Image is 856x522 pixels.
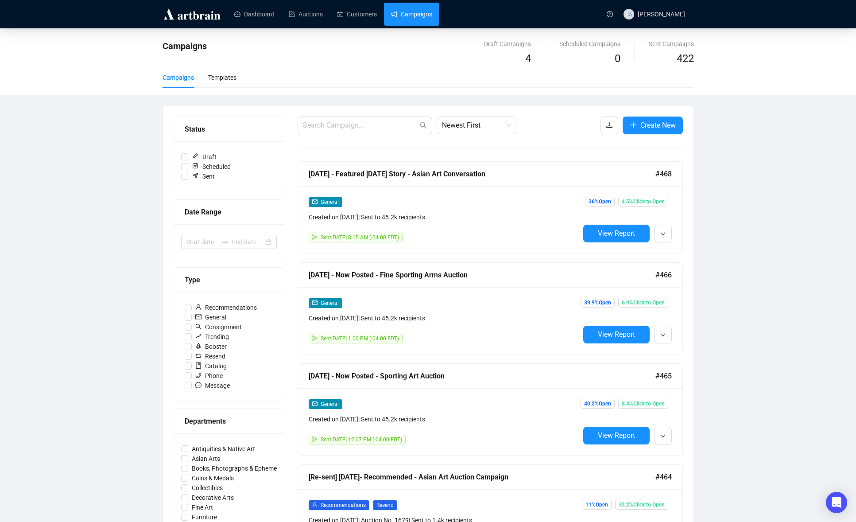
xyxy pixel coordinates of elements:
[583,427,650,444] button: View Report
[321,300,339,306] span: General
[163,41,207,51] span: Campaigns
[309,168,655,179] div: [DATE] - Featured [DATE] Story - Asian Art Conversation
[188,444,259,454] span: Antiquities & Native Art
[221,238,229,245] span: swap-right
[321,335,399,342] span: Sent [DATE] 1:00 PM (-04:00 EDT)
[391,3,432,26] a: Campaigns
[321,199,339,205] span: General
[195,304,201,310] span: user
[298,161,683,253] a: [DATE] - Featured [DATE] Story - Asian Art Conversation#468mailGeneralCreated on [DATE]| Sent to ...
[581,298,615,308] span: 39.9% Open
[309,370,655,382] div: [DATE] - Now Posted - Sporting Art Auction
[583,326,650,343] button: View Report
[373,500,397,510] span: Resend
[192,381,233,390] span: Message
[660,231,666,237] span: down
[321,502,366,508] span: Recommendations
[192,361,230,371] span: Catalog
[525,52,531,65] span: 4
[195,382,201,388] span: message
[298,262,683,354] a: [DATE] - Now Posted - Fine Sporting Arms Auction#466mailGeneralCreated on [DATE]| Sent to 45.2k r...
[618,399,668,409] span: 8.4% Click to Open
[420,122,427,129] span: search
[185,416,273,427] div: Departments
[559,39,620,49] div: Scheduled Campaigns
[188,483,226,493] span: Collectibles
[192,312,230,322] span: General
[606,121,613,129] span: download
[312,401,318,406] span: mail
[163,7,222,21] img: logo
[298,363,683,456] a: [DATE] - Now Posted - Sporting Art Auction#465mailGeneralCreated on [DATE]| Sent to 45.2k recipie...
[221,238,229,245] span: to
[195,362,201,369] span: book
[312,436,318,442] span: send
[598,330,635,339] span: View Report
[607,11,613,17] span: question-circle
[163,73,194,82] div: Campaigns
[188,512,221,522] span: Furniture
[581,399,615,409] span: 40.2% Open
[195,353,201,359] span: retweet
[337,3,377,26] a: Customers
[598,229,635,238] span: View Report
[649,39,694,49] div: Sent Campaigns
[192,322,245,332] span: Consignment
[625,10,632,18] span: HA
[188,503,217,512] span: Fine Art
[615,500,668,510] span: 32.2% Click to Open
[321,234,399,241] span: Sent [DATE] 8:15 AM (-04:00 EDT)
[660,332,666,338] span: down
[208,73,236,82] div: Templates
[195,323,201,330] span: search
[195,333,201,339] span: rise
[618,197,668,206] span: 4.5% Click to Open
[312,199,318,204] span: mail
[186,237,218,247] input: Start date
[309,212,580,222] div: Created on [DATE] | Sent to 45.2k recipients
[234,3,275,26] a: Dashboard
[309,269,655,280] div: [DATE] - Now Posted - Fine Sporting Arms Auction
[582,500,612,510] span: 11% Open
[188,493,237,503] span: Decorative Arts
[312,300,318,305] span: mail
[583,225,650,242] button: View Report
[195,372,201,378] span: phone
[826,492,847,513] div: Open Intercom Messenger
[615,52,620,65] span: 0
[598,431,635,440] span: View Report
[677,52,694,65] span: 422
[655,471,672,483] span: #464
[303,120,418,131] input: Search Campaign...
[312,234,318,240] span: send
[192,332,232,342] span: Trending
[289,3,323,26] a: Auctions
[188,162,234,171] span: Scheduled
[618,298,668,308] span: 6.9% Click to Open
[484,39,531,49] div: Draft Campaigns
[655,168,672,179] span: #468
[638,11,685,18] span: [PERSON_NAME]
[188,152,220,162] span: Draft
[312,502,318,507] span: user
[585,197,615,206] span: 36% Open
[640,120,676,131] span: Create New
[309,313,580,323] div: Created on [DATE] | Sent to 45.2k recipients
[630,121,637,129] span: plus
[312,335,318,341] span: send
[188,171,218,181] span: Sent
[188,473,237,483] span: Coins & Medals
[655,269,672,280] span: #466
[309,471,655,483] div: [Re-sent] [DATE]- Recommended - Asian Art Auction Campaign
[321,436,402,443] span: Sent [DATE] 12:07 PM (-04:00 EDT)
[195,314,201,320] span: mail
[195,343,201,349] span: rocket
[321,401,339,407] span: General
[192,371,226,381] span: Phone
[188,464,286,473] span: Books, Photographs & Ephemera
[192,303,260,312] span: Recommendations
[192,342,230,351] span: Booster
[192,351,229,361] span: Resend
[185,274,273,285] div: Type
[309,414,580,424] div: Created on [DATE] | Sent to 45.2k recipients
